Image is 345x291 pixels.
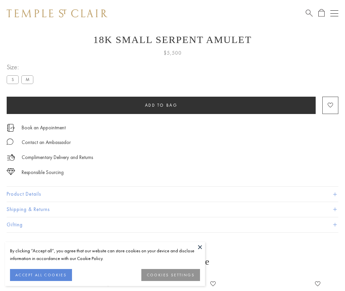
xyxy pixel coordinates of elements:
label: S [7,75,19,84]
button: Add to bag [7,97,316,114]
span: $5,500 [164,49,182,57]
h1: 18K Small Serpent Amulet [7,34,338,45]
button: COOKIES SETTINGS [141,269,200,281]
img: Temple St. Clair [7,9,107,17]
button: Open navigation [330,9,338,17]
a: Open Shopping Bag [318,9,325,17]
img: icon_appointment.svg [7,124,15,132]
div: By clicking “Accept all”, you agree that our website can store cookies on your device and disclos... [10,247,200,262]
p: Complimentary Delivery and Returns [22,153,93,162]
span: Add to bag [145,102,178,108]
button: Gifting [7,217,338,232]
img: icon_delivery.svg [7,153,15,162]
button: Shipping & Returns [7,202,338,217]
button: ACCEPT ALL COOKIES [10,269,72,281]
img: icon_sourcing.svg [7,168,15,175]
button: Product Details [7,187,338,202]
span: Size: [7,62,36,73]
label: M [21,75,33,84]
a: Search [306,9,313,17]
div: Contact an Ambassador [22,138,71,147]
div: Responsible Sourcing [22,168,64,177]
img: MessageIcon-01_2.svg [7,138,13,145]
a: Book an Appointment [22,124,66,131]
